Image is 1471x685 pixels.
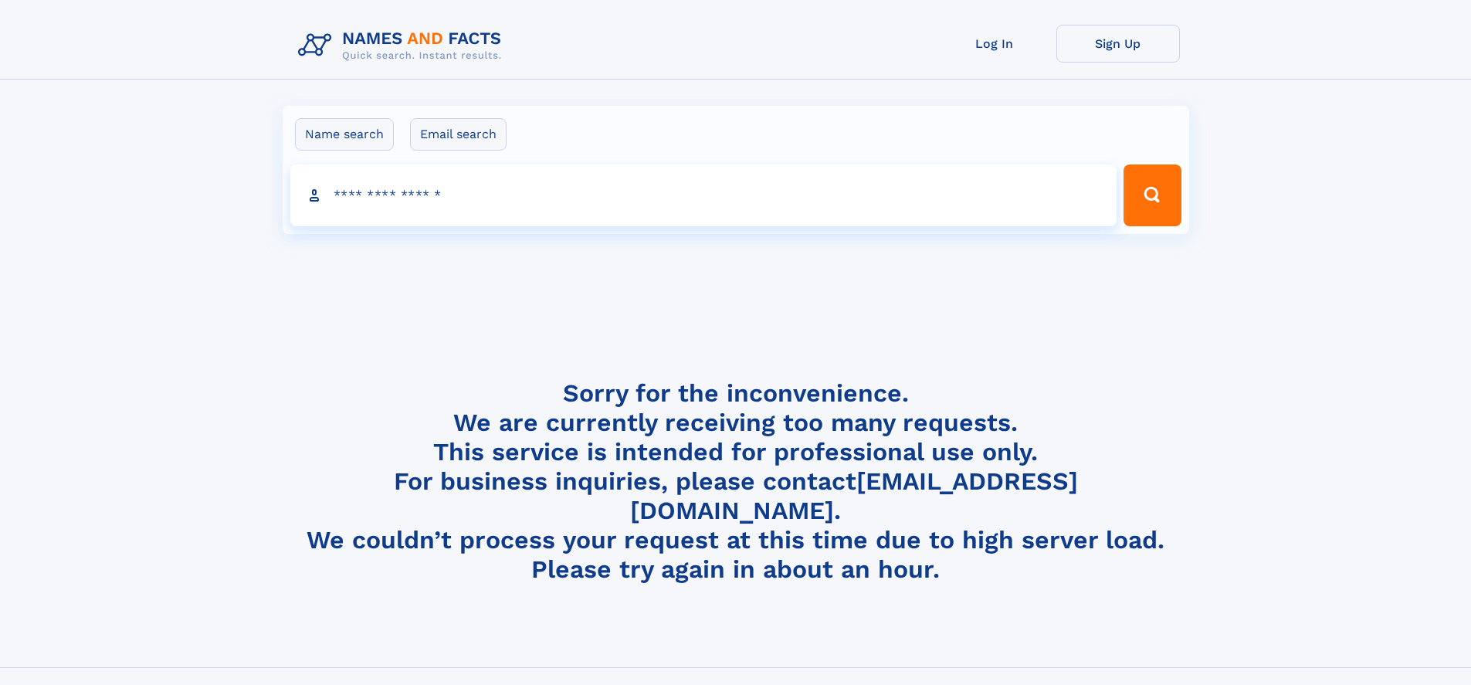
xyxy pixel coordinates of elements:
[1056,25,1180,63] a: Sign Up
[290,164,1117,226] input: search input
[630,466,1078,525] a: [EMAIL_ADDRESS][DOMAIN_NAME]
[295,118,394,151] label: Name search
[292,378,1180,585] h4: Sorry for the inconvenience. We are currently receiving too many requests. This service is intend...
[292,25,514,66] img: Logo Names and Facts
[933,25,1056,63] a: Log In
[410,118,507,151] label: Email search
[1124,164,1181,226] button: Search Button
